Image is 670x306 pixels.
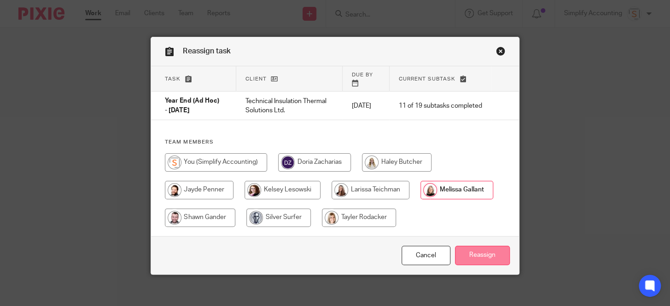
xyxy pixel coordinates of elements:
[352,72,373,77] span: Due by
[245,76,267,81] span: Client
[245,97,333,115] p: Technical Insulation Thermal Solutions Ltd.
[165,139,505,146] h4: Team members
[165,98,219,114] span: Year End (Ad Hoc) - [DATE]
[183,47,230,55] span: Reassign task
[390,92,491,120] td: 11 of 19 subtasks completed
[165,76,181,81] span: Task
[402,246,450,266] a: Close this dialog window
[399,76,455,81] span: Current subtask
[455,246,510,266] input: Reassign
[351,101,380,110] p: [DATE]
[496,46,505,59] a: Close this dialog window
